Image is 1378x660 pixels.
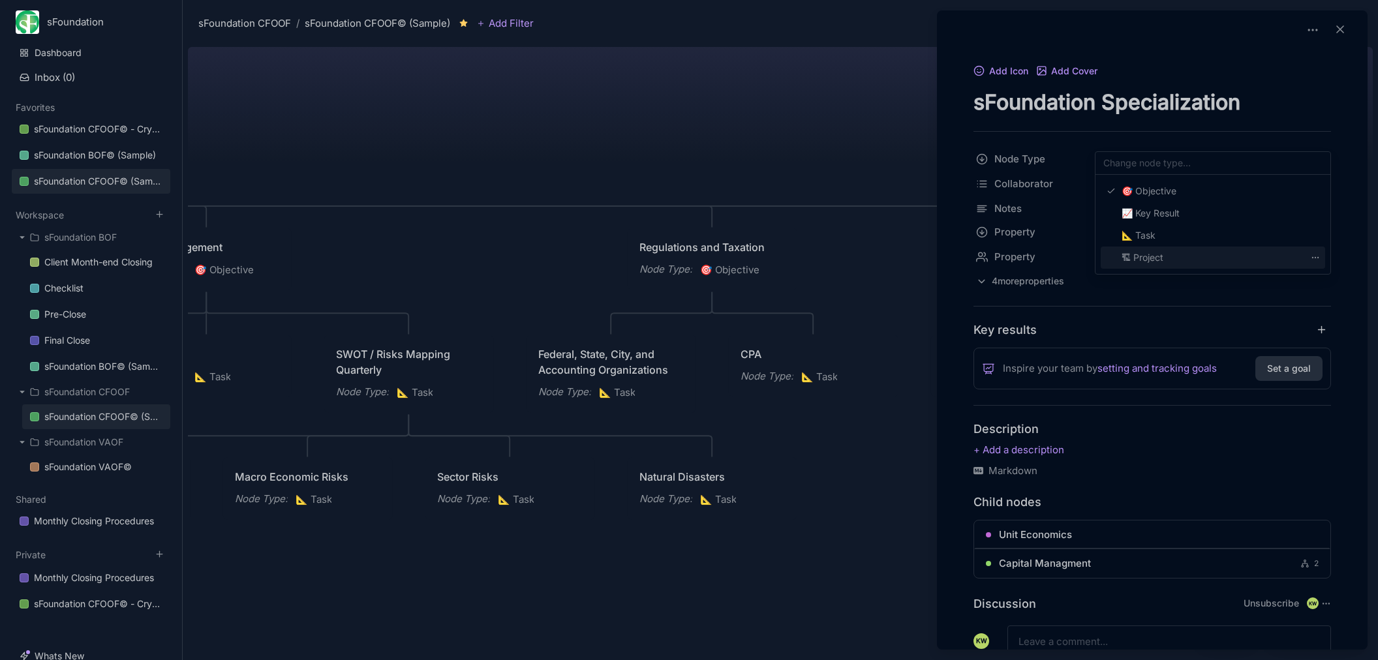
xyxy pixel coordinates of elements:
[1122,228,1156,243] span: Task
[1122,252,1133,263] i: 🏗
[1122,250,1163,265] span: Project
[1122,205,1180,221] span: Key Result
[1095,152,1330,174] input: Change node type...
[1122,183,1176,199] span: Objective
[1122,185,1135,196] i: 🎯
[1122,230,1135,241] i: 📐
[1122,207,1135,218] i: 📈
